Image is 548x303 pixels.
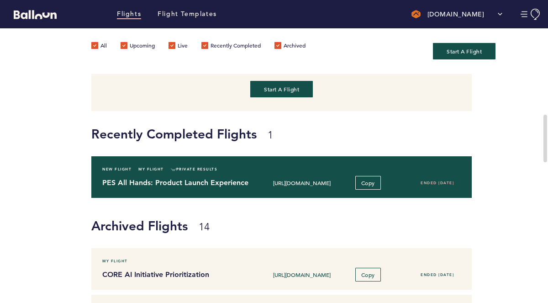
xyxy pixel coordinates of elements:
label: Live [169,42,188,51]
a: Flights [117,9,141,19]
h4: PES All Hands: Product Launch Experience [102,177,244,188]
h1: Archived Flights [91,217,541,235]
small: 14 [199,221,210,233]
label: Upcoming [121,42,155,51]
span: Ended [DATE] [421,181,454,185]
button: Copy [355,268,381,282]
button: Start a flight [250,81,313,97]
span: Private Results [171,165,218,174]
span: Ended [DATE] [421,272,454,277]
label: Archived [274,42,306,51]
button: Manage Account [521,9,541,20]
h1: Recently Completed Flights [91,125,541,143]
span: Copy [361,271,375,278]
span: My Flight [138,165,164,174]
button: Copy [355,176,381,190]
small: 1 [268,129,273,141]
a: Balloon [7,9,57,19]
span: My Flight [102,256,128,266]
h4: CORE AI Initiative Prioritization [102,269,244,280]
span: Copy [361,179,375,186]
span: New Flight [102,165,132,174]
p: [DOMAIN_NAME] [427,10,485,19]
button: [DOMAIN_NAME] [407,5,507,23]
a: Flight Templates [158,9,217,19]
label: Recently Completed [201,42,261,51]
svg: Balloon [14,10,57,19]
label: All [91,42,107,51]
button: Start A Flight [433,43,495,59]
